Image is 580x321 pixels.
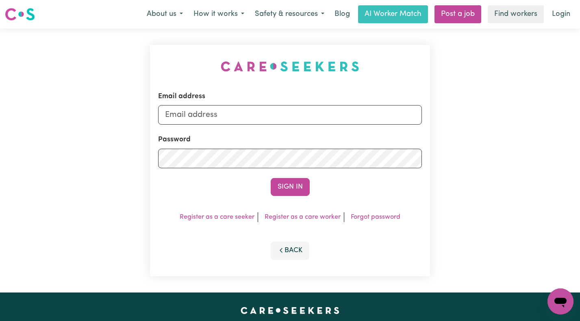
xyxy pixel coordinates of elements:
[330,5,355,23] a: Blog
[358,5,428,23] a: AI Worker Match
[434,5,481,23] a: Post a job
[547,288,573,314] iframe: Button to launch messaging window
[241,307,339,314] a: Careseekers home page
[271,178,310,196] button: Sign In
[271,242,310,259] button: Back
[547,5,575,23] a: Login
[158,91,205,102] label: Email address
[158,134,191,145] label: Password
[351,214,400,220] a: Forgot password
[158,105,422,125] input: Email address
[141,6,188,23] button: About us
[265,214,341,220] a: Register as a care worker
[188,6,250,23] button: How it works
[250,6,330,23] button: Safety & resources
[5,7,35,22] img: Careseekers logo
[180,214,254,220] a: Register as a care seeker
[5,5,35,24] a: Careseekers logo
[488,5,544,23] a: Find workers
